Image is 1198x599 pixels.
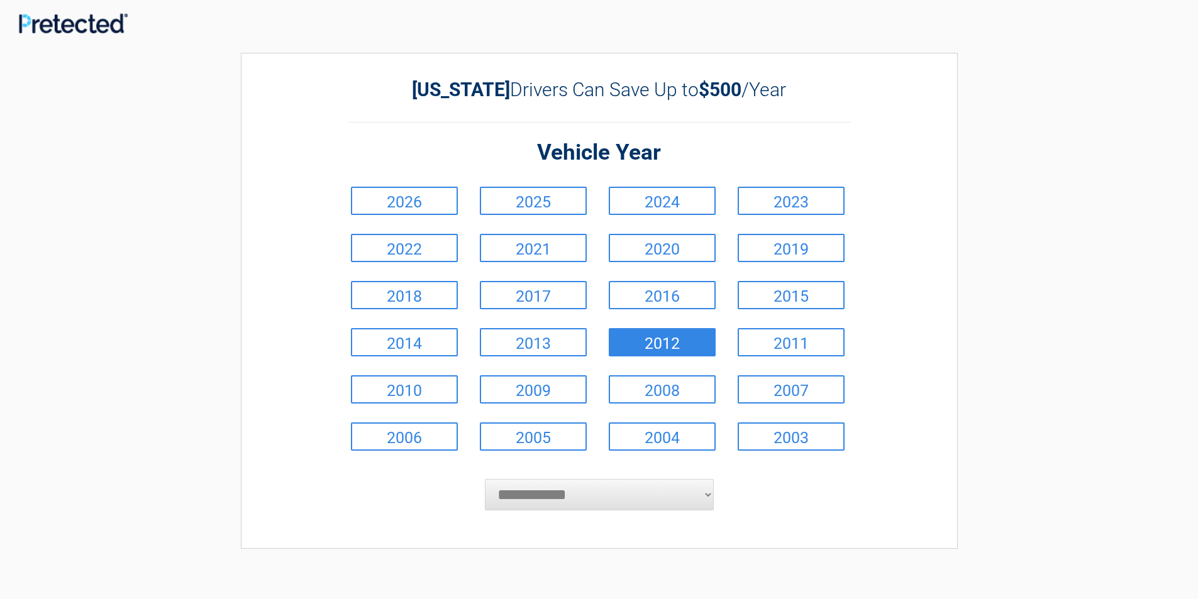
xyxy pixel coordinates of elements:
a: 2017 [480,281,587,309]
a: 2013 [480,328,587,356]
a: 2011 [738,328,845,356]
a: 2006 [351,422,458,451]
a: 2023 [738,187,845,215]
b: $500 [699,79,741,101]
a: 2003 [738,422,845,451]
b: [US_STATE] [412,79,510,101]
a: 2008 [609,375,716,404]
a: 2026 [351,187,458,215]
a: 2004 [609,422,716,451]
a: 2009 [480,375,587,404]
a: 2020 [609,234,716,262]
a: 2005 [480,422,587,451]
a: 2018 [351,281,458,309]
a: 2014 [351,328,458,356]
a: 2024 [609,187,716,215]
a: 2022 [351,234,458,262]
a: 2021 [480,234,587,262]
img: Main Logo [19,13,128,33]
a: 2025 [480,187,587,215]
a: 2019 [738,234,845,262]
h2: Drivers Can Save Up to /Year [348,79,851,101]
a: 2012 [609,328,716,356]
a: 2010 [351,375,458,404]
h2: Vehicle Year [348,138,851,168]
a: 2015 [738,281,845,309]
a: 2007 [738,375,845,404]
a: 2016 [609,281,716,309]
